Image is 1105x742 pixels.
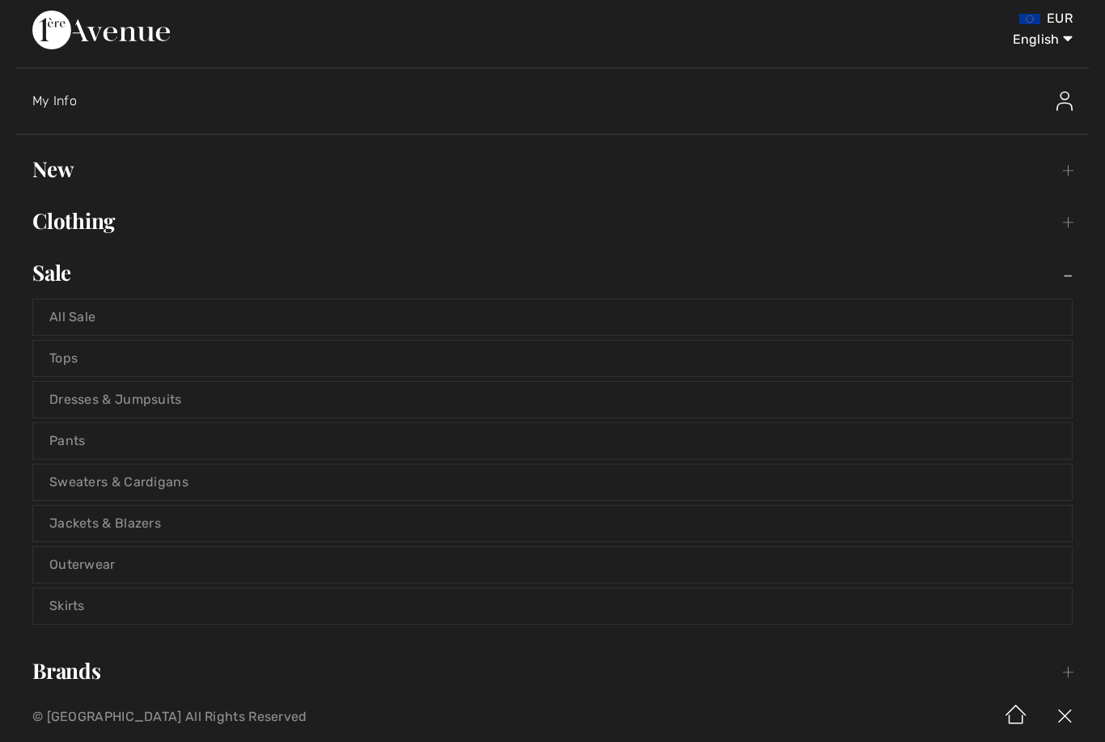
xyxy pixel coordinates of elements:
a: Sale [16,255,1089,290]
a: Jackets & Blazers [33,506,1072,541]
a: Brands [16,653,1089,689]
img: My Info [1056,91,1073,111]
a: Skirts [33,588,1072,624]
a: Tops [33,341,1072,376]
a: Clothing [16,203,1089,239]
a: Outerwear [33,547,1072,583]
a: New [16,151,1089,187]
div: EUR [649,11,1073,27]
img: X [1040,692,1089,742]
a: All Sale [33,299,1072,335]
a: Dresses & Jumpsuits [33,382,1072,418]
span: My Info [32,93,77,108]
p: © [GEOGRAPHIC_DATA] All Rights Reserved [32,711,649,723]
img: 1ère Avenue [32,11,170,49]
a: Sweaters & Cardigans [33,464,1072,500]
img: Home [992,692,1040,742]
a: Pants [33,423,1072,459]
